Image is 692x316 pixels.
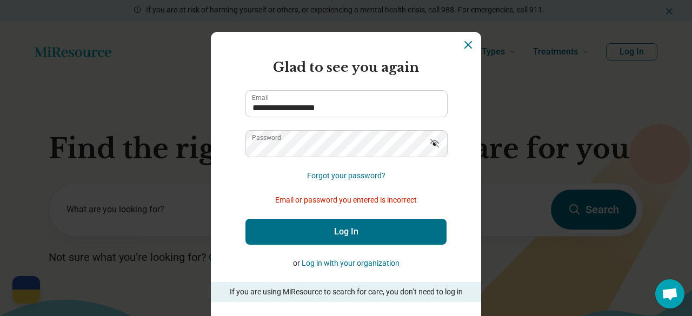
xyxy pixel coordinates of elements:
[245,219,447,245] button: Log In
[245,258,447,269] p: or
[462,38,475,51] button: Dismiss
[252,95,269,101] label: Email
[245,194,447,206] p: Email or password you entered is incorrect
[423,130,447,156] button: Show password
[302,258,400,269] button: Log in with your organization
[252,135,281,141] label: Password
[245,58,447,77] h2: Glad to see you again
[226,286,466,298] p: If you are using MiResource to search for care, you don’t need to log in
[307,170,385,181] button: Forgot your password?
